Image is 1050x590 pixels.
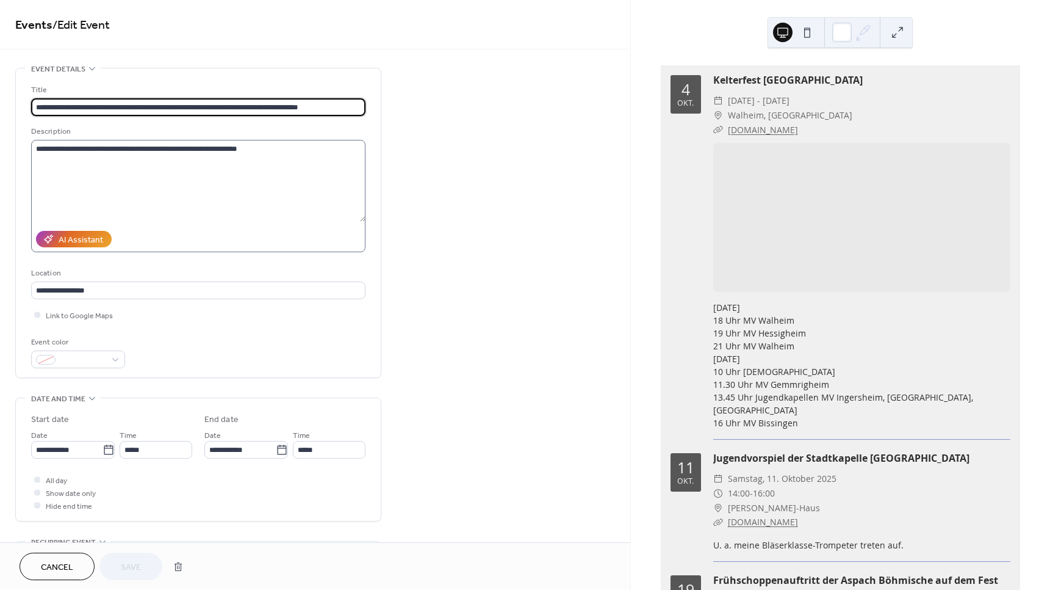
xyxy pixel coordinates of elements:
[713,73,863,87] a: Kelterfest [GEOGRAPHIC_DATA]
[713,108,723,123] div: ​
[728,93,789,108] span: [DATE] - [DATE]
[31,336,123,349] div: Event color
[713,123,723,137] div: ​
[46,487,96,500] span: Show date only
[713,451,969,465] a: Jugendvorspiel der Stadtkapelle [GEOGRAPHIC_DATA]
[46,500,92,513] span: Hide end time
[41,561,73,574] span: Cancel
[36,231,112,247] button: AI Assistant
[728,501,820,515] span: [PERSON_NAME]-Haus
[728,108,852,123] span: Walheim, [GEOGRAPHIC_DATA]
[728,472,836,486] span: Samstag, 11. Oktober 2025
[677,100,694,107] div: Okt.
[31,429,48,442] span: Date
[31,413,69,426] div: Start date
[46,310,113,322] span: Link to Google Maps
[20,553,95,580] button: Cancel
[59,234,103,247] div: AI Assistant
[728,486,750,501] span: 14:00
[120,429,137,442] span: Time
[31,267,363,280] div: Location
[204,429,221,442] span: Date
[681,82,690,97] div: 4
[31,536,96,549] span: Recurring event
[52,13,110,37] span: / Edit Event
[677,478,694,486] div: Okt.
[15,13,52,37] a: Events
[31,63,85,76] span: Event details
[713,486,723,501] div: ​
[677,460,694,475] div: 11
[753,486,775,501] span: 16:00
[293,429,310,442] span: Time
[728,516,798,528] a: [DOMAIN_NAME]
[31,393,85,406] span: Date and time
[713,539,1010,552] div: U. a. meine Bläserklasse-Trompeter treten auf.
[31,125,363,138] div: Description
[713,472,723,486] div: ​
[713,515,723,530] div: ​
[204,413,239,426] div: End date
[713,501,723,515] div: ​
[46,475,67,487] span: All day
[750,486,753,501] span: -
[31,84,363,97] div: Title
[728,124,798,136] a: [DOMAIN_NAME]
[713,93,723,108] div: ​
[713,301,1010,429] div: [DATE] 18 Uhr MV Walheim 19 Uhr MV Hessigheim 21 Uhr MV Walheim [DATE] 10 Uhr [DEMOGRAPHIC_DATA] ...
